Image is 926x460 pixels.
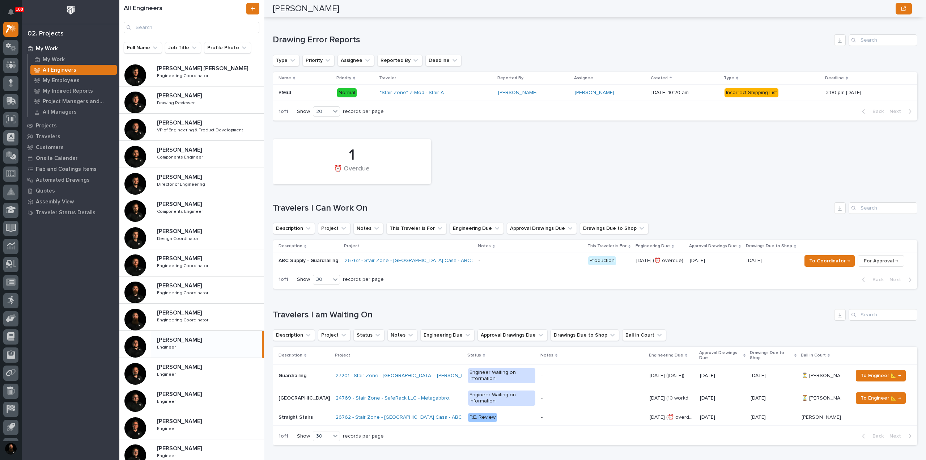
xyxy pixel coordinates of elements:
[43,109,77,115] p: All Managers
[825,74,844,82] p: Deadline
[337,88,357,97] div: Normal
[849,309,917,321] div: Search
[636,258,684,264] p: [DATE] (⏰ overdue)
[802,394,849,401] p: ⏳ [PERSON_NAME]
[124,22,259,33] div: Search
[651,74,668,82] p: Created
[279,413,314,421] p: Straight Stairs
[157,64,250,72] p: [PERSON_NAME] [PERSON_NAME]
[157,227,203,235] p: [PERSON_NAME]
[425,55,462,66] button: Deadline
[468,413,497,422] div: P.E. Review
[467,351,481,359] p: Status
[353,223,383,234] button: Notes
[302,55,335,66] button: Priority
[22,174,119,185] a: Automated Drawings
[119,141,264,168] a: [PERSON_NAME][PERSON_NAME] Components EngineerComponents Engineer
[580,223,649,234] button: Drawings Due to Shop
[157,153,204,160] p: Components Engineer
[9,9,18,20] div: Notifications100
[22,120,119,131] a: Projects
[377,55,422,66] button: Reported By
[751,394,767,401] p: [DATE]
[43,56,65,63] p: My Work
[124,42,162,54] button: Full Name
[273,310,831,320] h1: Travelers I am Waiting On
[802,371,849,379] p: ⏳ [PERSON_NAME]
[861,394,901,402] span: To Engineer 📐 →
[36,155,78,162] p: Onsite Calendar
[157,181,207,187] p: Director of Engineering
[343,433,384,439] p: records per page
[119,277,264,304] a: [PERSON_NAME][PERSON_NAME] Engineering CoordinatorEngineering Coordinator
[279,242,302,250] p: Description
[273,271,294,288] p: 1 of 1
[420,329,475,341] button: Engineering Due
[119,195,264,222] a: [PERSON_NAME][PERSON_NAME] Components EngineerComponents Engineer
[273,409,917,426] tr: Straight StairsStraight Stairs 26762 - Stair Zone - [GEOGRAPHIC_DATA] Casa - ABC Supply Office P....
[273,364,917,387] tr: GuardrailingGuardrailing 27201 - Stair Zone - [GEOGRAPHIC_DATA] - [PERSON_NAME] Shop Engineer Wai...
[856,370,906,381] button: To Engineer 📐 →
[498,90,538,96] a: [PERSON_NAME]
[157,281,203,289] p: [PERSON_NAME]
[157,425,177,431] p: Engineer
[119,358,264,385] a: [PERSON_NAME][PERSON_NAME] EngineerEngineer
[313,108,331,115] div: 20
[551,329,619,341] button: Drawings Due to Shop
[43,88,93,94] p: My Indirect Reports
[157,362,203,371] p: [PERSON_NAME]
[273,35,831,45] h1: Drawing Error Reports
[318,329,351,341] button: Project
[313,432,331,440] div: 30
[497,74,523,82] p: Reported By
[273,427,294,445] p: 1 of 1
[297,109,310,115] p: Show
[313,276,331,283] div: 30
[43,67,76,73] p: All Engineers
[28,54,119,64] a: My Work
[16,7,23,12] p: 100
[3,4,18,20] button: Notifications
[36,177,90,183] p: Automated Drawings
[124,5,245,13] h1: All Engineers
[651,90,719,96] p: [DATE] 10:20 am
[28,86,119,96] a: My Indirect Reports
[36,210,95,216] p: Traveler Status Details
[724,74,734,82] p: Type
[700,414,745,421] p: [DATE]
[157,199,203,208] p: [PERSON_NAME]
[622,329,666,341] button: Ball in Court
[119,385,264,412] a: [PERSON_NAME][PERSON_NAME] EngineerEngineer
[700,373,745,379] p: [DATE]
[804,255,855,267] button: To Coordinator →
[650,394,696,401] p: [DATE] (10 workdays)
[468,368,535,383] div: Engineer Waiting on Information
[479,258,480,264] div: -
[541,414,543,421] div: -
[119,331,264,358] a: [PERSON_NAME][PERSON_NAME] EngineerEngineer
[650,371,686,379] p: [DATE] ([DATE])
[119,222,264,249] a: [PERSON_NAME][PERSON_NAME] Design CoordinatorDesign Coordinator
[861,371,901,380] span: To Engineer 📐 →
[22,153,119,164] a: Onsite Calendar
[700,395,745,401] p: [DATE]
[36,123,57,129] p: Projects
[353,329,385,341] button: Status
[345,258,503,264] a: 26762 - Stair Zone - [GEOGRAPHIC_DATA] Casa - ABC Supply Office
[699,349,741,362] p: Approval Drawings Due
[279,74,291,82] p: Name
[540,351,553,359] p: Notes
[157,172,203,181] p: [PERSON_NAME]
[157,444,203,452] p: [PERSON_NAME]
[157,389,203,398] p: [PERSON_NAME]
[849,202,917,214] input: Search
[43,98,114,105] p: Project Managers and Engineers
[157,335,203,343] p: [PERSON_NAME]
[157,118,203,126] p: [PERSON_NAME]
[157,91,203,99] p: [PERSON_NAME]
[64,4,77,17] img: Workspace Logo
[273,253,917,269] tr: ABC Supply - Guardrailing26762 - Stair Zone - [GEOGRAPHIC_DATA] Casa - ABC Supply Office - Produc...
[588,256,616,265] div: Production
[273,4,339,14] h2: [PERSON_NAME]
[889,108,905,115] span: Next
